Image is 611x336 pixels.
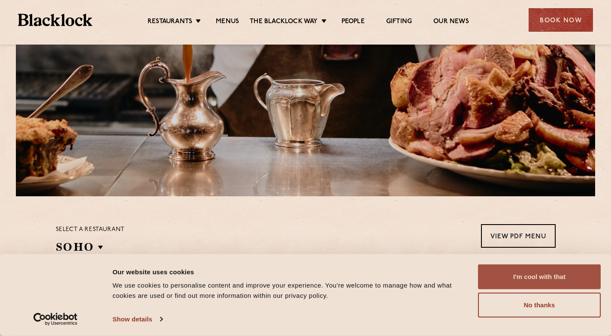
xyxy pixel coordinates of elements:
div: Book Now [529,8,593,32]
div: We use cookies to personalise content and improve your experience. You're welcome to manage how a... [112,280,468,301]
p: Select a restaurant [56,224,125,235]
a: Menus [216,18,239,27]
a: Show details [112,313,162,326]
a: Our News [433,18,469,27]
h2: SOHO [56,240,103,259]
a: View PDF Menu [481,224,556,248]
button: No thanks [478,293,601,318]
a: Gifting [386,18,412,27]
div: Our website uses cookies [112,267,468,277]
a: Restaurants [148,18,192,27]
img: BL_Textured_Logo-footer-cropped.svg [18,14,92,26]
a: Usercentrics Cookiebot - opens in a new window [18,313,93,326]
a: The Blacklock Way [250,18,318,27]
button: I'm cool with that [478,264,601,289]
a: People [342,18,365,27]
